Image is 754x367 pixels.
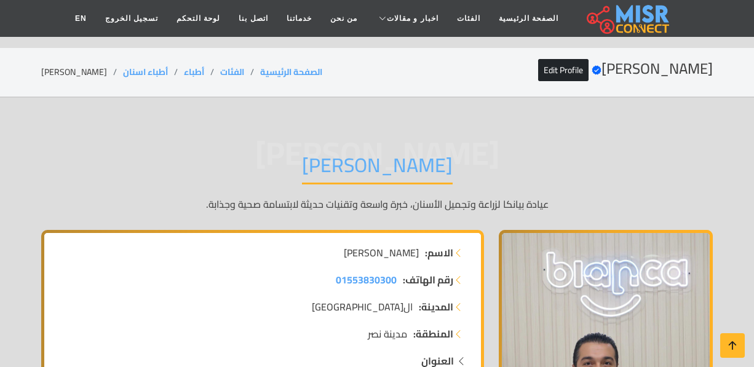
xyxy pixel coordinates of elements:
[413,326,453,341] strong: المنطقة:
[96,7,167,30] a: تسجيل الخروج
[312,299,413,314] span: ال[GEOGRAPHIC_DATA]
[587,3,669,34] img: main.misr_connect
[448,7,490,30] a: الفئات
[66,7,96,30] a: EN
[184,64,204,80] a: أطباء
[260,64,322,80] a: الصفحة الرئيسية
[387,13,439,24] span: اخبار و مقالات
[123,64,168,80] a: أطباء اسنان
[336,272,397,287] a: 01553830300
[41,66,123,79] li: [PERSON_NAME]
[403,272,453,287] strong: رقم الهاتف:
[538,59,589,81] a: Edit Profile
[419,299,453,314] strong: المدينة:
[367,7,448,30] a: اخبار و مقالات
[344,245,419,260] span: [PERSON_NAME]
[538,60,713,78] h2: [PERSON_NAME]
[302,153,453,184] h1: [PERSON_NAME]
[321,7,367,30] a: من نحن
[490,7,568,30] a: الصفحة الرئيسية
[41,197,713,211] p: عيادة بيانكا لزراعة وتجميل الأسنان، خبرة واسعة وتقنيات حديثة لابتسامة صحية وجذابة.
[336,270,397,289] span: 01553830300
[229,7,277,30] a: اتصل بنا
[592,65,601,75] svg: Verified account
[277,7,321,30] a: خدماتنا
[220,64,244,80] a: الفئات
[368,326,407,341] span: مدينة نصر
[167,7,229,30] a: لوحة التحكم
[425,245,453,260] strong: الاسم:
